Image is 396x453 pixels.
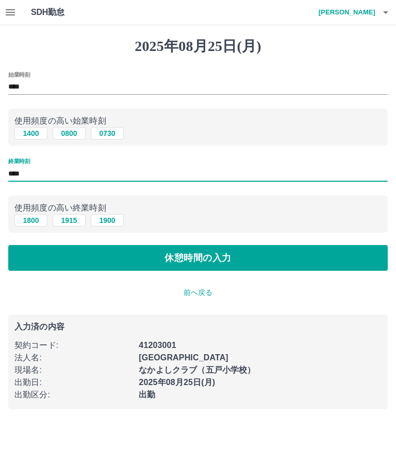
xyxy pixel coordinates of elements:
p: 法人名 : [14,352,133,364]
b: 2025年08月25日(月) [139,378,215,387]
h1: 2025年08月25日(月) [8,38,388,55]
b: [GEOGRAPHIC_DATA] [139,353,228,362]
p: 前へ戻る [8,287,388,298]
button: 0730 [91,127,124,140]
label: 始業時刻 [8,71,30,78]
button: 1900 [91,214,124,226]
p: 出勤日 : [14,376,133,389]
button: 1915 [53,214,86,226]
p: 現場名 : [14,364,133,376]
p: 契約コード : [14,339,133,352]
button: 0800 [53,127,86,140]
b: 41203001 [139,341,176,350]
p: 出勤区分 : [14,389,133,401]
p: 入力済の内容 [14,323,382,331]
button: 1400 [14,127,47,140]
b: なかよしクラブ（五戸小学校） [139,365,255,374]
b: 出勤 [139,390,155,399]
button: 1800 [14,214,47,226]
p: 使用頻度の高い始業時刻 [14,115,382,127]
p: 使用頻度の高い終業時刻 [14,202,382,214]
label: 終業時刻 [8,158,30,165]
button: 休憩時間の入力 [8,245,388,271]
